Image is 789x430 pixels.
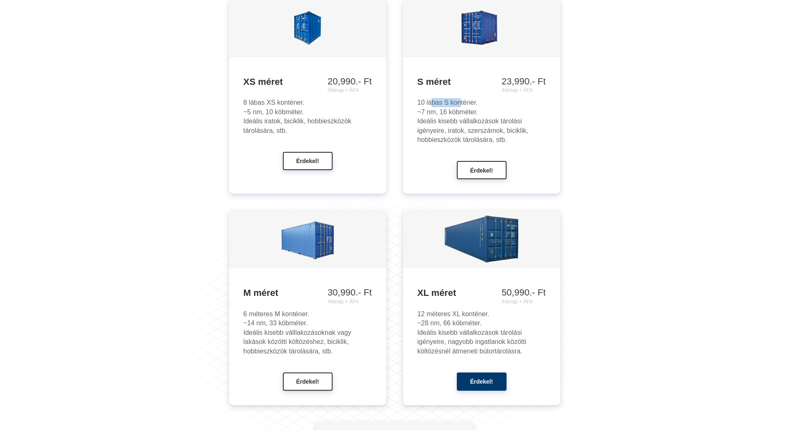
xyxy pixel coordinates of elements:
[264,1,351,55] img: 8_1.png
[502,76,545,94] div: 23,990.- Ft
[457,161,507,179] button: Érdekel!
[283,157,333,164] a: Érdekel!
[417,287,546,299] h3: XL méret
[417,310,546,356] div: 12 méteres XL konténer. ~28 nm, 66 köbméter. Ideális kisebb vállalkozások tárolási igényeire, nag...
[244,98,372,135] div: 8 lábas XS konténer. ~5 nm, 10 köbméter. Ideális iratok, biciklik, hobbieszközök tárolására, stb.
[434,1,529,55] img: 8.png
[502,287,545,305] div: 50,990.- Ft
[457,372,507,391] button: Érdekel!
[417,76,546,88] h3: S méret
[244,310,372,356] div: 6 méteres M konténer. ~14 nm, 33 köbméter. Ideális kisebb válllakozásoknak vagy lakások közötti k...
[244,76,372,88] h3: XS méret
[283,152,333,170] button: Érdekel!
[281,212,335,266] img: 6.jpg
[417,98,546,144] div: 10 lábas S konténer. ~7 nm, 16 köbméter. Ideális kisebb vállalkozások tárolási igényeire, iratok,...
[296,158,319,165] span: Érdekel!
[457,166,507,173] a: Érdekel!
[442,212,521,266] img: 12.jpg
[457,377,507,384] a: Érdekel!
[283,372,333,391] button: Érdekel!
[296,379,319,385] span: Érdekel!
[283,377,333,384] a: Érdekel!
[470,379,493,385] span: Érdekel!
[328,287,372,305] div: 30,990.- Ft
[470,167,493,174] span: Érdekel!
[244,287,372,299] h3: M méret
[328,76,372,94] div: 20,990.- Ft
